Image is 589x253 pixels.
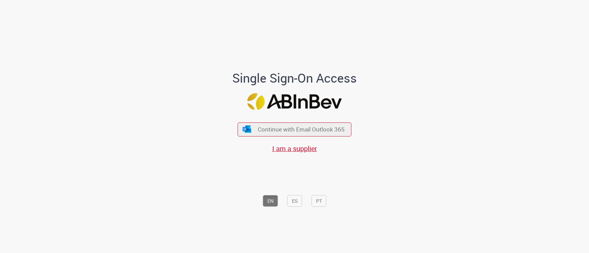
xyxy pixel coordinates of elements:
[258,125,345,133] span: Continue with Email Outlook 365
[263,195,278,207] button: EN
[287,195,302,207] button: ES
[199,71,390,85] h1: Single Sign-On Access
[242,126,252,133] img: ícone Azure/Microsoft 360
[238,122,352,136] button: ícone Azure/Microsoft 360 Continue with Email Outlook 365
[272,144,317,153] a: I am a supplier
[312,195,326,207] button: PT
[247,93,342,110] img: Logo ABInBev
